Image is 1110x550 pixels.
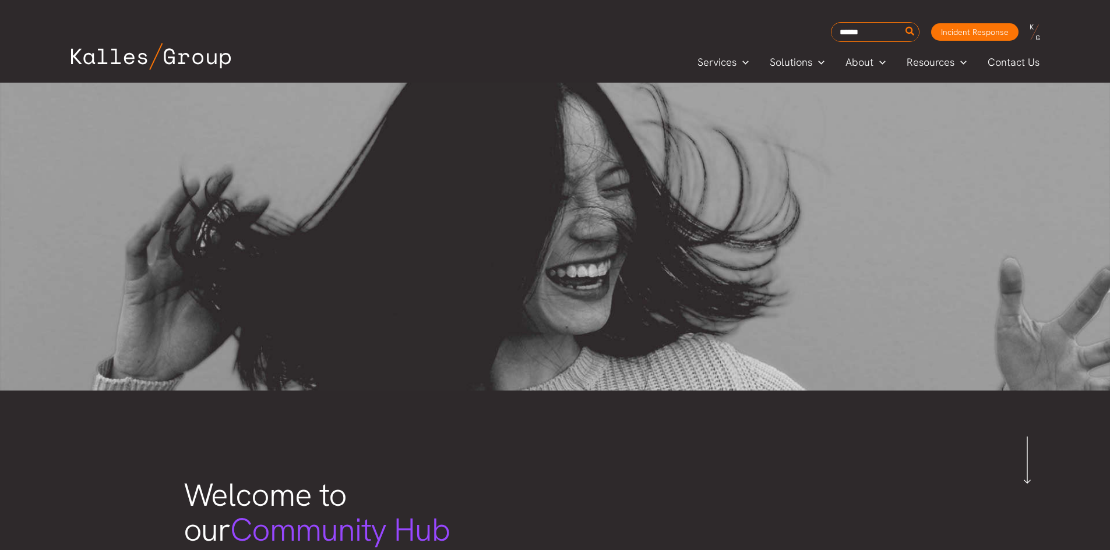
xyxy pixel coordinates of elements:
[737,54,749,71] span: Menu Toggle
[835,54,896,71] a: AboutMenu Toggle
[988,54,1039,71] span: Contact Us
[931,23,1019,41] a: Incident Response
[977,54,1051,71] a: Contact Us
[873,54,886,71] span: Menu Toggle
[687,54,759,71] a: ServicesMenu Toggle
[907,54,954,71] span: Resources
[903,23,918,41] button: Search
[770,54,812,71] span: Solutions
[954,54,967,71] span: Menu Toggle
[71,43,231,70] img: Kalles Group
[697,54,737,71] span: Services
[759,54,835,71] a: SolutionsMenu Toggle
[845,54,873,71] span: About
[812,54,824,71] span: Menu Toggle
[687,52,1051,72] nav: Primary Site Navigation
[896,54,977,71] a: ResourcesMenu Toggle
